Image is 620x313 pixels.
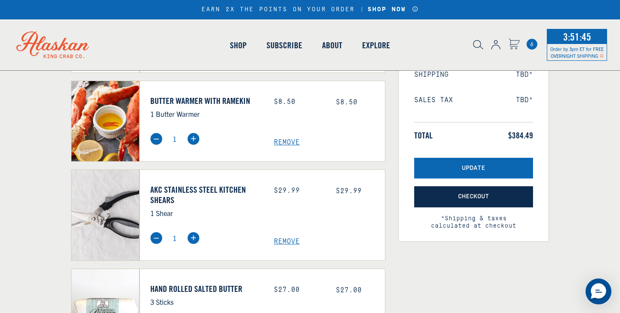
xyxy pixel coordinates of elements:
a: About [312,21,352,70]
span: $384.49 [508,130,533,141]
p: 1 Butter Warmer [150,108,261,119]
div: $29.99 [274,187,323,195]
a: Cart [527,39,537,50]
span: Shipping Notice Icon [600,53,604,59]
strong: SHOP NOW [368,6,406,13]
button: Checkout [414,186,533,207]
button: Update [414,158,533,179]
span: $8.50 [336,98,357,106]
a: Hand Rolled Salted Butter [150,284,261,294]
a: Announcement Bar Modal [412,6,418,12]
span: $29.99 [336,187,362,195]
span: 3:51:45 [561,28,593,45]
div: $27.00 [274,286,323,294]
span: Sales Tax [414,96,453,104]
a: Explore [352,21,400,70]
img: minus [150,133,162,145]
img: Butter Warmer with Ramekin - 1 Butter Warmer [71,81,139,161]
img: account [491,40,500,50]
span: Update [462,165,485,172]
img: AKC Stainless Steel Kitchen Shears - 1 Shear [71,170,139,260]
p: 3 Sticks [150,296,261,307]
img: plus [187,133,199,145]
a: AKC Stainless Steel Kitchen Shears [150,185,261,205]
span: $27.00 [336,286,362,294]
span: Checkout [458,193,489,200]
div: EARN 2X THE POINTS ON YOUR ORDER | [201,6,418,13]
span: *Shipping & taxes calculated at checkout [414,207,533,230]
a: Remove [274,138,385,147]
a: Cart [508,38,520,51]
p: 1 Shear [150,207,261,219]
div: Messenger Dummy Widget [586,279,611,304]
img: plus [187,232,199,244]
a: Subscribe [257,21,312,70]
span: Total [414,130,433,141]
img: search [473,40,483,50]
div: $8.50 [274,98,323,106]
img: Alaskan King Crab Co. logo [4,19,101,70]
a: Shop [220,21,257,70]
span: Shipping [414,71,449,79]
a: Butter Warmer with Ramekin [150,96,261,106]
a: SHOP NOW [365,6,409,13]
img: minus [150,232,162,244]
a: Remove [274,238,385,246]
span: 6 [527,39,537,50]
span: Order by 3pm ET for FREE OVERNIGHT SHIPPING [550,46,604,59]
